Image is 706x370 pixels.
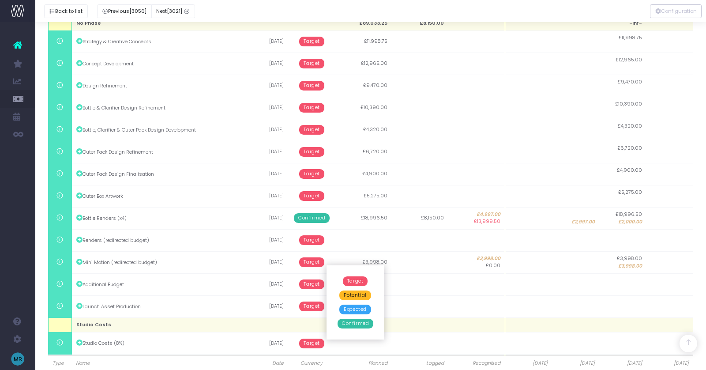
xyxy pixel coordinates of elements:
[246,332,288,355] td: [DATE]
[71,185,246,207] td: Outer Box Artwork
[392,16,448,30] td: £8,150.00
[556,360,595,367] span: [DATE]
[71,317,246,332] td: Studio Costs
[71,141,246,163] td: Outer Pack Design Refinement
[299,125,324,135] span: Target
[486,262,500,269] span: £0.00
[71,207,246,229] td: Bottle Renders (x4)
[151,4,195,18] button: Next[3021]
[294,213,330,223] span: Confirmed
[71,251,246,273] td: Mini Motion (redirected budget)
[340,360,387,367] span: Planned
[299,37,324,46] span: Target
[246,30,288,53] td: [DATE]
[299,339,324,348] span: Target
[71,229,246,251] td: Renders (redirected budget)
[618,189,642,196] span: £5,275.00
[167,8,182,15] span: [3021]
[246,295,288,317] td: [DATE]
[250,360,284,367] span: Date
[299,169,324,179] span: Target
[615,101,642,108] span: £10,390.00
[299,81,324,91] span: Target
[617,167,642,174] span: £4,900.00
[299,103,324,113] span: Target
[246,229,288,251] td: [DATE]
[246,273,288,295] td: [DATE]
[293,360,331,367] span: Currency
[335,185,392,207] td: £5,275.00
[71,97,246,119] td: Bottle & Glorifier Design Refinement
[76,360,241,367] span: Name
[246,119,288,141] td: [DATE]
[246,185,288,207] td: [DATE]
[71,75,246,97] td: Design Refinement
[617,145,642,152] span: £6,720.00
[619,34,642,42] span: £11,998.75
[618,79,642,86] span: £9,470.00
[335,119,392,141] td: £4,320.00
[299,191,324,201] span: Target
[53,360,67,367] span: Type
[71,119,246,141] td: Bottle, Glorifier & Outer Pack Design Development
[246,141,288,163] td: [DATE]
[44,4,88,18] button: Back to list
[299,257,324,267] span: Target
[650,4,702,18] button: Configuration
[339,291,371,300] span: Potential
[11,352,24,366] img: images/default_profile_image.png
[246,251,288,273] td: [DATE]
[396,360,444,367] span: Logged
[510,360,548,367] span: [DATE]
[97,4,152,18] button: Previous[3056]
[246,163,288,185] td: [DATE]
[246,97,288,119] td: [DATE]
[335,163,392,185] td: £4,900.00
[618,219,642,226] span: £2,000.00
[335,97,392,119] td: £10,390.00
[299,279,324,289] span: Target
[471,218,500,225] span: -£13,999.50
[299,302,324,311] span: Target
[335,207,392,229] td: £18,996.50
[453,211,500,218] span: £4,997.00
[343,276,368,286] span: Target
[129,8,146,15] span: [3056]
[299,147,324,157] span: Target
[335,251,392,273] td: £3,998.00
[618,263,642,270] span: £3,998.00
[616,211,642,218] span: £18,996.50
[246,53,288,75] td: [DATE]
[71,295,246,317] td: Launch Asset Production
[71,16,246,30] td: No Phase
[335,53,392,75] td: £12,965.00
[571,219,595,226] span: £2,997.00
[71,163,246,185] td: Outer Pack Design Finalisation
[651,360,689,367] span: [DATE]
[246,207,288,229] td: [DATE]
[299,235,324,245] span: Target
[604,360,642,367] span: [DATE]
[335,141,392,163] td: £6,720.00
[338,319,373,328] span: Confirmed
[299,59,324,68] span: Target
[71,30,246,53] td: Strategy & Creative Concepts
[629,20,642,27] span: -Inf-
[335,16,392,30] td: £89,033.25
[71,53,246,75] td: Concept Development
[618,123,642,130] span: £4,320.00
[617,255,642,262] span: £3,998.00
[335,30,392,53] td: £11,998.75
[246,75,288,97] td: [DATE]
[71,332,246,355] td: Studio Costs (8%)
[335,75,392,97] td: £9,470.00
[616,57,642,64] span: £12,965.00
[392,207,448,229] td: £8,150.00
[453,360,500,367] span: Recognised
[650,4,702,18] div: Vertical button group
[71,273,246,295] td: Additional Budget
[453,255,500,262] span: £3,998.00
[339,305,371,314] span: Expected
